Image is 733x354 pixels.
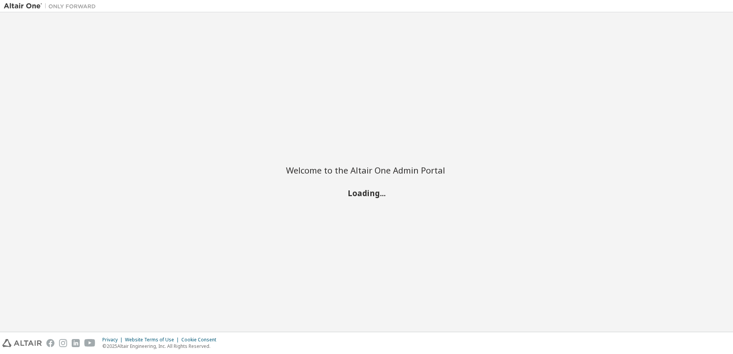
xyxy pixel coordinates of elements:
[59,339,67,347] img: instagram.svg
[125,337,181,343] div: Website Terms of Use
[102,343,221,349] p: © 2025 Altair Engineering, Inc. All Rights Reserved.
[102,337,125,343] div: Privacy
[286,188,447,198] h2: Loading...
[84,339,95,347] img: youtube.svg
[46,339,54,347] img: facebook.svg
[72,339,80,347] img: linkedin.svg
[2,339,42,347] img: altair_logo.svg
[4,2,100,10] img: Altair One
[181,337,221,343] div: Cookie Consent
[286,165,447,175] h2: Welcome to the Altair One Admin Portal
